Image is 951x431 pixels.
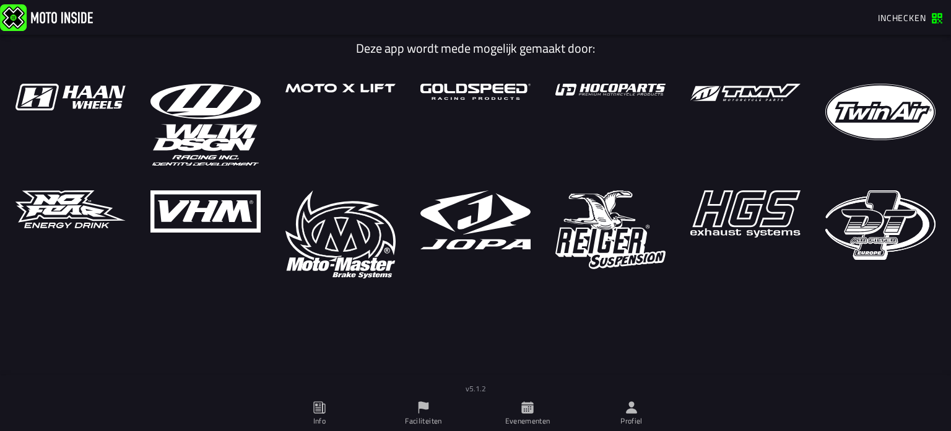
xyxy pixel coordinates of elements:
[555,190,666,269] img: partner-logo
[878,11,926,24] span: Inchecken
[150,190,261,233] img: partner-logo
[466,383,486,394] sub: v5.1.2
[285,190,396,279] img: partner-logo
[825,84,936,140] img: partner-logo
[6,41,945,56] h1: Deze app wordt mede mogelijk gemaakt door:
[872,7,949,28] a: Inchecken
[150,84,261,166] img: partner-logo
[15,84,126,110] img: partner-logo
[420,190,531,250] img: partner-logo
[313,415,326,427] ion-label: Info
[555,84,666,96] img: partner-logo
[285,84,396,92] img: partner-logo
[505,415,550,427] ion-label: Evenementen
[405,415,441,427] ion-label: Faciliteiten
[690,84,801,101] img: partner-logo
[690,190,801,238] img: partner-logo
[620,415,643,427] ion-label: Profiel
[825,190,936,260] img: partner-logo
[420,84,531,100] img: partner-logo
[15,190,126,229] img: partner-logo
